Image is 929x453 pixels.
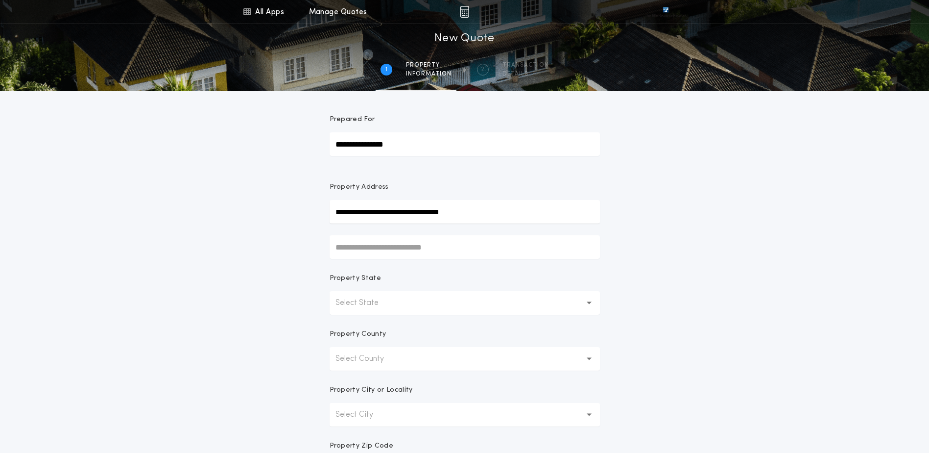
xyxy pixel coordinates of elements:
[330,132,600,156] input: Prepared For
[330,182,600,192] p: Property Address
[645,7,686,17] img: vs-icon
[330,347,600,371] button: Select County
[385,66,387,74] h2: 1
[335,353,400,365] p: Select County
[434,31,494,47] h1: New Quote
[481,66,484,74] h2: 2
[330,291,600,315] button: Select State
[330,403,600,427] button: Select City
[330,115,375,125] p: Prepared For
[406,70,452,78] span: information
[502,70,549,78] span: details
[502,61,549,69] span: Transaction
[330,441,393,451] p: Property Zip Code
[330,274,381,283] p: Property State
[330,385,413,395] p: Property City or Locality
[335,297,394,309] p: Select State
[406,61,452,69] span: Property
[335,409,389,421] p: Select City
[330,329,386,339] p: Property County
[460,6,469,18] img: img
